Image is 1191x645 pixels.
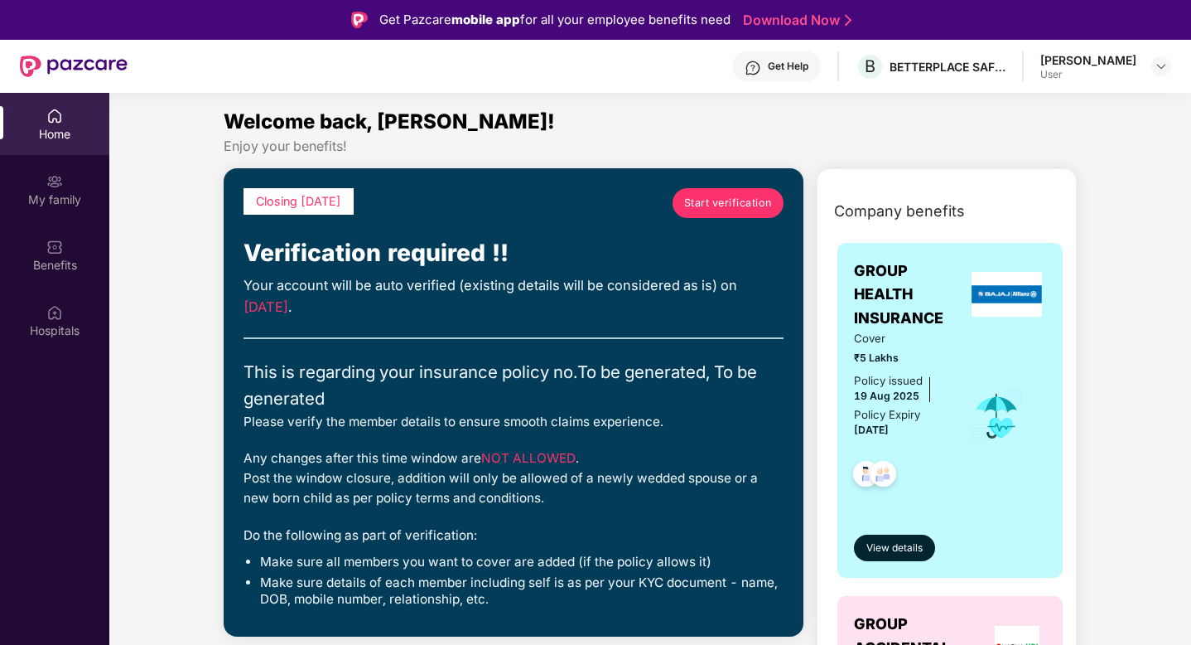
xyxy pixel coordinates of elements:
[865,56,875,76] span: B
[673,188,784,218] a: Start verification
[46,239,63,255] img: svg+xml;base64,PHN2ZyBpZD0iQmVuZWZpdHMiIHhtbG5zPSJodHRwOi8vd3d3LnczLm9yZy8yMDAwL3N2ZyIgd2lkdGg9Ij...
[890,59,1005,75] div: BETTERPLACE SAFETY SOLUTIONS PRIVATE LIMITED
[1040,68,1136,81] div: User
[244,298,288,315] span: [DATE]
[854,259,967,330] span: GROUP HEALTH INSURANCE
[224,109,555,133] span: Welcome back, [PERSON_NAME]!
[46,304,63,321] img: svg+xml;base64,PHN2ZyBpZD0iSG9zcGl0YWxzIiB4bWxucz0iaHR0cDovL3d3dy53My5vcmcvMjAwMC9zdmciIHdpZHRoPS...
[866,541,923,556] span: View details
[20,56,128,77] img: New Pazcare Logo
[260,575,784,609] li: Make sure details of each member including self is as per your KYC document - name, DOB, mobile n...
[846,456,886,497] img: svg+xml;base64,PHN2ZyB4bWxucz0iaHR0cDovL3d3dy53My5vcmcvMjAwMC9zdmciIHdpZHRoPSI0OC45NDMiIGhlaWdodD...
[745,60,761,76] img: svg+xml;base64,PHN2ZyBpZD0iSGVscC0zMngzMiIgeG1sbnM9Imh0dHA6Ly93d3cudzMub3JnLzIwMDAvc3ZnIiB3aWR0aD...
[244,275,784,318] div: Your account will be auto verified (existing details will be considered as is) on .
[46,108,63,124] img: svg+xml;base64,PHN2ZyBpZD0iSG9tZSIgeG1sbnM9Imh0dHA6Ly93d3cudzMub3JnLzIwMDAvc3ZnIiB3aWR0aD0iMjAiIG...
[244,359,784,412] div: This is regarding your insurance policy no. To be generated, To be generated
[768,60,808,73] div: Get Help
[845,12,851,29] img: Stroke
[379,10,731,30] div: Get Pazcare for all your employee benefits need
[972,272,1043,317] img: insurerLogo
[46,173,63,190] img: svg+xml;base64,PHN2ZyB3aWR0aD0iMjAiIGhlaWdodD0iMjAiIHZpZXdCb3g9IjAgMCAyMCAyMCIgZmlsbD0ibm9uZSIgeG...
[260,554,784,570] li: Make sure all members you want to cover are added (if the policy allows it)
[256,194,341,208] span: Closing [DATE]
[743,12,846,29] a: Download Now
[970,389,1024,444] img: icon
[684,195,772,211] span: Start verification
[854,535,935,561] button: View details
[351,12,368,28] img: Logo
[244,412,784,432] div: Please verify the member details to ensure smooth claims experience.
[863,456,904,497] img: svg+xml;base64,PHN2ZyB4bWxucz0iaHR0cDovL3d3dy53My5vcmcvMjAwMC9zdmciIHdpZHRoPSI0OC45NDMiIGhlaWdodD...
[854,372,923,390] div: Policy issued
[834,200,965,223] span: Company benefits
[244,235,784,271] div: Verification required !!
[224,138,1078,155] div: Enjoy your benefits!
[481,450,576,466] span: NOT ALLOWED
[854,406,920,424] div: Policy Expiry
[854,350,947,366] span: ₹5 Lakhs
[854,330,947,347] span: Cover
[854,424,889,436] span: [DATE]
[854,390,919,402] span: 19 Aug 2025
[1155,60,1168,73] img: svg+xml;base64,PHN2ZyBpZD0iRHJvcGRvd24tMzJ4MzIiIHhtbG5zPSJodHRwOi8vd3d3LnczLm9yZy8yMDAwL3N2ZyIgd2...
[1040,52,1136,68] div: [PERSON_NAME]
[451,12,520,27] strong: mobile app
[244,526,784,546] div: Do the following as part of verification:
[244,449,784,508] div: Any changes after this time window are . Post the window closure, addition will only be allowed o...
